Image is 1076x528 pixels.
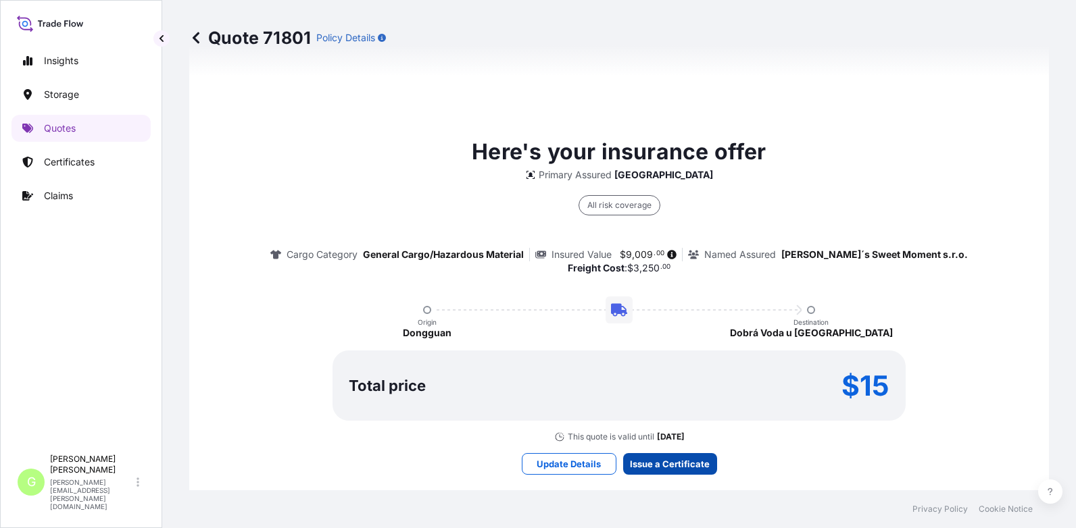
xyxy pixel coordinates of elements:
p: Total price [349,379,426,392]
p: Origin [418,318,437,326]
p: Dobrá Voda u [GEOGRAPHIC_DATA] [730,326,893,340]
a: Quotes [11,115,151,142]
a: Privacy Policy [912,504,968,514]
p: Policy Details [316,31,375,45]
span: . [660,265,662,269]
span: $ [620,250,626,259]
p: Storage [44,88,79,101]
p: Primary Assured [539,168,612,182]
span: . [654,251,656,256]
a: Certificates [11,149,151,176]
p: Quote 71801 [189,27,311,49]
p: [GEOGRAPHIC_DATA] [614,168,713,182]
span: 00 [662,265,670,269]
span: 3 [633,263,639,273]
a: Cookie Notice [979,504,1033,514]
span: 009 [635,250,653,259]
span: , [632,250,635,259]
button: Issue a Certificate [623,453,717,475]
a: Claims [11,182,151,209]
span: G [27,475,36,489]
p: Update Details [537,457,601,471]
div: All risk coverage [579,195,660,215]
p: [DATE] [657,431,685,442]
a: Storage [11,81,151,108]
p: This quote is valid until [568,431,654,442]
span: , [639,263,642,273]
span: $ [627,263,633,273]
p: Dongguan [403,326,451,340]
p: [PERSON_NAME][EMAIL_ADDRESS][PERSON_NAME][DOMAIN_NAME] [50,478,134,510]
p: Insights [44,54,78,68]
a: Insights [11,47,151,74]
p: Claims [44,189,73,203]
p: $15 [841,375,889,396]
p: Insured Value [552,248,612,261]
span: 250 [642,263,660,273]
p: Destination [793,318,829,326]
button: Update Details [522,453,616,475]
p: Here's your insurance offer [472,136,766,168]
p: [PERSON_NAME]´s Sweet Moment s.r.o. [781,248,968,261]
p: [PERSON_NAME] [PERSON_NAME] [50,454,134,475]
span: 00 [656,251,664,256]
span: 9 [626,250,632,259]
p: Certificates [44,155,95,169]
p: Quotes [44,122,76,135]
p: Issue a Certificate [630,457,710,471]
p: : [568,261,671,275]
p: Cargo Category [287,248,358,261]
b: Freight Cost [568,262,625,273]
p: Named Assured [704,248,776,261]
p: General Cargo/Hazardous Material [363,248,524,261]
